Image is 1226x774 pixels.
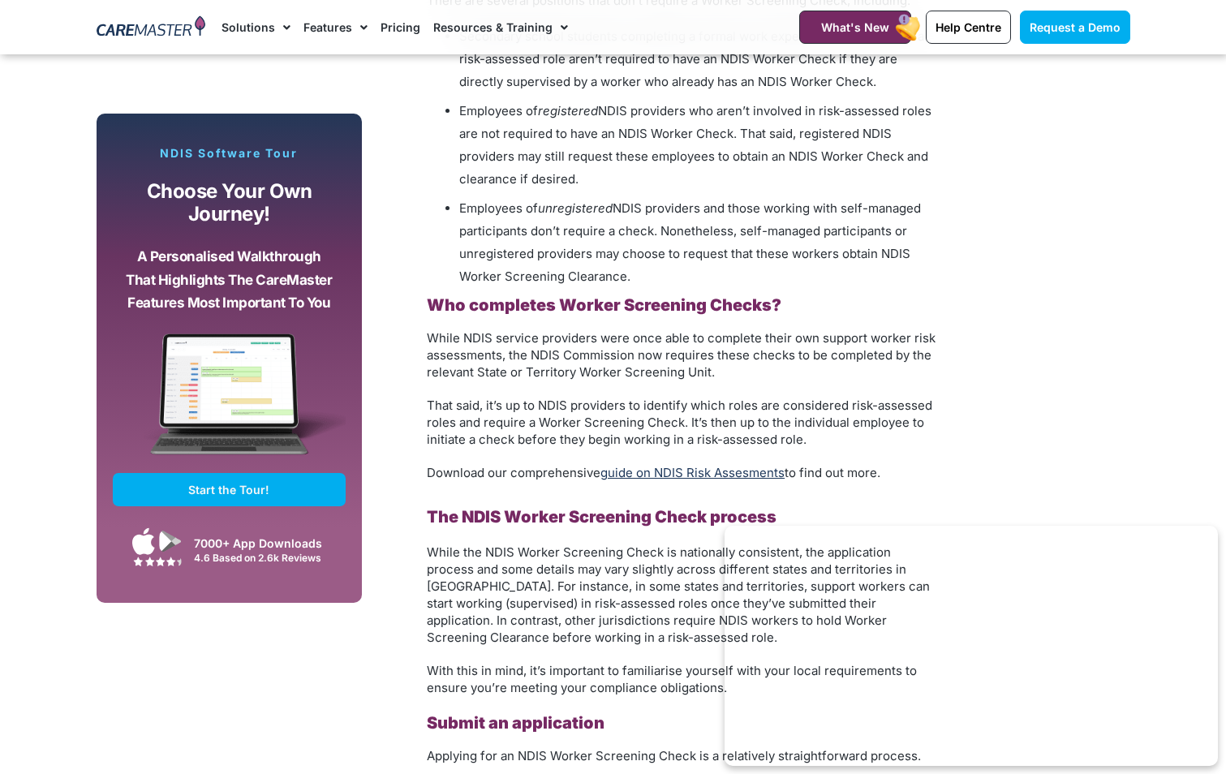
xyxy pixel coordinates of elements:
[1030,20,1121,34] span: Request a Demo
[799,11,911,44] a: What's New
[427,398,932,447] span: That said, it’s up to NDIS providers to identify which roles are considered risk-assessed roles a...
[427,663,917,695] span: With this in mind, it’s important to familiarise yourself with your local requirements to ensure ...
[427,507,776,527] b: The NDIS Worker Screening Check process
[427,544,930,645] span: While the NDIS Worker Screening Check is nationally consistent, the application process and some ...
[113,333,346,473] img: CareMaster Software Mockup on Screen
[113,146,346,161] p: NDIS Software Tour
[427,748,921,763] span: Applying for an NDIS Worker Screening Check is a relatively straightforward process.
[936,20,1001,34] span: Help Centre
[821,20,889,34] span: What's New
[159,529,182,553] img: Google Play App Icon
[125,180,334,226] p: Choose your own journey!
[538,200,613,216] span: unregistered
[194,535,338,552] div: 7000+ App Downloads
[427,295,781,315] b: Who completes Worker Screening Checks?
[459,28,924,89] span: Secondary school students completing a formal work experience placement in a risk-assessed role a...
[459,200,538,216] span: Employees of
[1020,11,1130,44] a: Request a Demo
[459,200,921,284] span: NDIS providers and those working with self-managed participants don’t require a check. Nonetheles...
[600,465,785,480] a: guide on NDIS Risk Assesments
[194,552,338,564] div: 4.6 Based on 2.6k Reviews
[133,557,182,566] img: Google Play Store App Review Stars
[427,464,938,481] p: Download our comprehensive to find out more.
[125,245,334,315] p: A personalised walkthrough that highlights the CareMaster features most important to you
[427,330,936,380] span: While NDIS service providers were once able to complete their own support worker risk assessments...
[538,103,598,118] span: registered
[459,103,931,187] span: NDIS providers who aren’t involved in risk-assessed roles are not required to have an NDIS Worker...
[427,713,604,733] b: Submit an application
[926,11,1011,44] a: Help Centre
[132,527,155,555] img: Apple App Store Icon
[188,483,269,497] span: Start the Tour!
[97,15,206,40] img: CareMaster Logo
[113,473,346,506] a: Start the Tour!
[725,526,1218,766] iframe: Popup CTA
[459,103,538,118] span: Employees of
